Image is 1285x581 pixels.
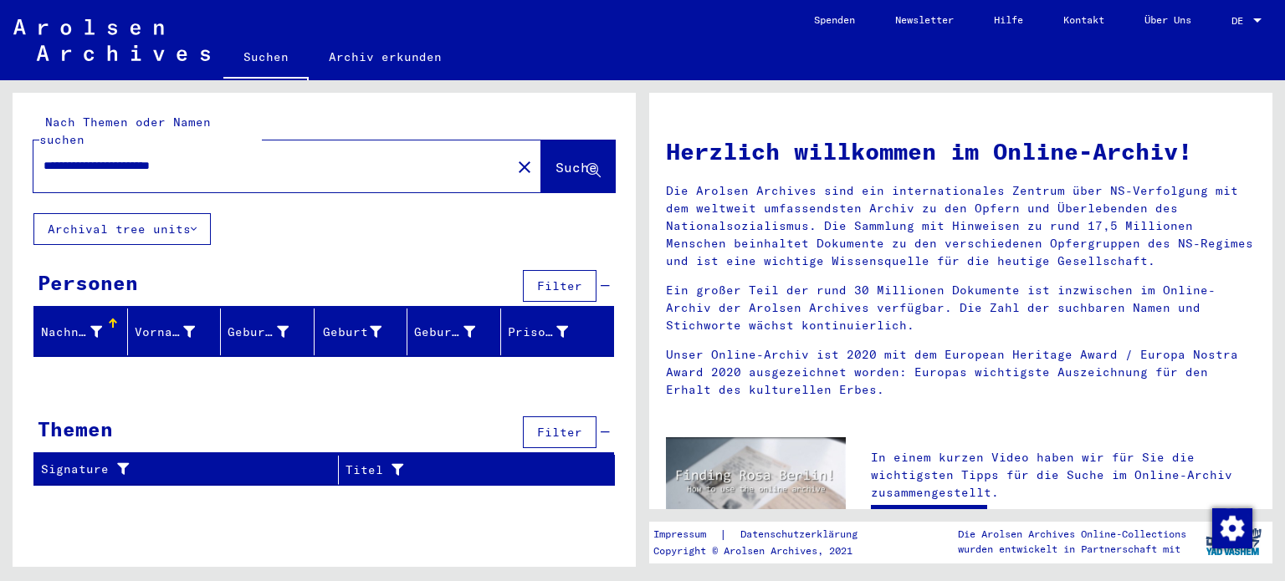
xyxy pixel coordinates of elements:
[407,308,501,355] mat-header-cell: Geburtsdatum
[1211,507,1252,548] div: Zustimmung ändern
[41,461,317,478] div: Signature
[508,319,594,345] div: Prisoner #
[41,324,102,341] div: Nachname
[508,324,569,341] div: Prisoner #
[555,159,597,176] span: Suche
[537,278,582,293] span: Filter
[666,282,1256,334] p: Ein großer Teil der rund 30 Millionen Dokumente ist inzwischen im Online-Archiv der Arolsen Archi...
[34,308,128,355] mat-header-cell: Nachname
[523,416,596,448] button: Filter
[39,115,211,147] mat-label: Nach Themen oder Namen suchen
[958,527,1186,542] p: Die Arolsen Archives Online-Collections
[508,150,541,183] button: Clear
[666,346,1256,399] p: Unser Online-Archiv ist 2020 mit dem European Heritage Award / Europa Nostra Award 2020 ausgezeic...
[223,37,309,80] a: Suchen
[653,526,878,543] div: |
[309,37,462,77] a: Archiv erkunden
[727,526,878,543] a: Datenschutzerklärung
[501,308,614,355] mat-header-cell: Prisoner #
[1202,521,1265,563] img: yv_logo.png
[228,319,314,345] div: Geburtsname
[321,319,407,345] div: Geburt‏
[1231,15,1250,27] span: DE
[666,437,846,535] img: video.jpg
[346,461,573,479] div: Titel
[41,319,127,345] div: Nachname
[128,308,222,355] mat-header-cell: Vorname
[666,134,1256,169] h1: Herzlich willkommen im Online-Archiv!
[537,425,582,440] span: Filter
[135,319,221,345] div: Vorname
[346,456,594,483] div: Titel
[523,270,596,302] button: Filter
[135,324,196,341] div: Vorname
[1212,508,1252,548] img: Zustimmung ändern
[515,157,535,177] mat-icon: close
[221,308,315,355] mat-header-cell: Geburtsname
[315,308,408,355] mat-header-cell: Geburt‏
[228,324,289,341] div: Geburtsname
[414,319,500,345] div: Geburtsdatum
[871,505,987,538] a: Video ansehen
[13,19,210,61] img: Arolsen_neg.svg
[653,526,719,543] a: Impressum
[653,543,878,558] p: Copyright © Arolsen Archives, 2021
[541,140,615,192] button: Suche
[414,324,475,341] div: Geburtsdatum
[38,414,113,444] div: Themen
[871,449,1256,502] p: In einem kurzen Video haben wir für Sie die wichtigsten Tipps für die Suche im Online-Archiv zusa...
[321,324,382,341] div: Geburt‏
[38,268,138,298] div: Personen
[958,542,1186,557] p: wurden entwickelt in Partnerschaft mit
[41,456,338,483] div: Signature
[666,182,1256,270] p: Die Arolsen Archives sind ein internationales Zentrum über NS-Verfolgung mit dem weltweit umfasse...
[33,213,211,245] button: Archival tree units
